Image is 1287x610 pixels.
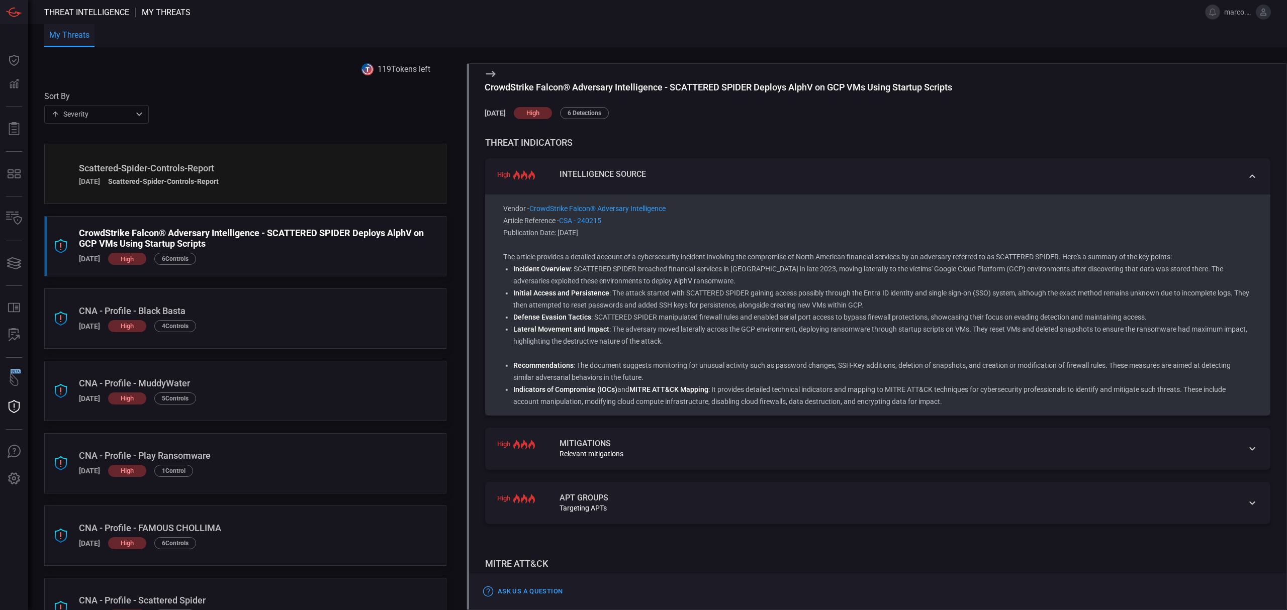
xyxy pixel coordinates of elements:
[154,537,196,549] div: 6 Control s
[529,205,666,213] a: CrowdStrike Falcon® Adversary Intelligence
[79,467,100,475] div: [DATE]
[2,207,26,231] button: Inventory
[79,378,317,388] div: CNA - Profile - MuddyWater
[560,450,1234,458] div: Relevant mitigations
[485,109,506,117] h5: [DATE]
[514,107,552,119] div: high
[108,177,219,185] h5: Scattered-Spider-Controls-Report
[378,64,430,74] span: 119 Tokens left
[503,251,1262,263] p: The article provides a detailed account of a cybersecurity incident involving the compromise of N...
[485,482,1270,524] div: highapt groupsTargeting APTs
[485,428,1270,470] div: highMitigationsRelevant mitigations
[2,368,26,392] button: Wingman
[154,320,196,332] div: 4 Control s
[2,117,26,141] button: Reports
[79,450,324,461] div: CNA - Profile - Play Ransomware
[142,8,191,17] span: My Threats
[560,504,1234,512] div: Targeting APTs
[485,560,1270,567] div: mitre att&ck
[79,539,100,547] div: [DATE]
[2,395,26,419] button: Threat Intelligence
[481,584,565,599] button: Ask Us a Question
[2,323,26,347] button: ALERT ANALYSIS
[79,228,438,249] div: CrowdStrike Falcon® Adversary Intelligence - SCATTERED SPIDER Deploys AlphV on GCP VMs Using Star...
[79,394,100,402] div: [DATE]
[108,253,146,265] div: high
[513,265,571,273] strong: Incident Overview
[2,72,26,96] button: Detections
[560,107,609,119] div: 6 Detections
[2,467,26,491] button: Preferences
[559,217,601,225] a: CSA - 240215
[79,163,328,173] div: Scattered-Spider-Controls-Report
[2,251,26,275] button: Cards
[79,322,100,330] div: [DATE]
[2,48,26,72] button: Dashboard
[513,383,1252,408] li: and : It provides detailed technical indicators and mapping to MITRE ATT&CK techniques for cybers...
[79,595,322,605] div: CNA - Profile - Scattered Spider
[154,392,196,404] div: 5 Control s
[513,287,1252,311] li: : The attack started with SCATTERED SPIDER gaining access possibly through the Entra ID identity ...
[2,440,26,464] button: Ask Us A Question
[503,202,1262,251] p: Vendor - Article Reference - Publication Date: [DATE]
[2,162,26,186] button: MITRE - Detection Posture
[513,385,617,393] strong: Indicators of Compromise (IOCs)
[2,296,26,320] button: Rule Catalog
[79,523,330,533] div: CNA - Profile - FAMOUS CHOLLIMA
[44,24,95,47] button: My Threats
[485,82,1286,92] div: CrowdStrike Falcon® Adversary Intelligence - SCATTERED SPIDER Deploys AlphV on GCP VMs Using Star...
[108,392,146,404] div: high
[513,361,574,369] strong: Recommendations
[513,263,1252,287] li: : SCATTERED SPIDER breached financial services in [GEOGRAPHIC_DATA] in late 2023, moving laterall...
[44,8,129,17] span: Threat Intelligence
[560,494,1234,502] div: apt groups
[497,172,510,177] span: high
[497,442,510,447] span: high
[485,139,1270,146] div: Threat Indicators
[513,289,609,297] strong: Initial Access and Persistence
[108,465,146,477] div: high
[629,385,708,393] strong: MITRE ATT&CK Mapping
[154,253,196,265] div: 6 Control s
[108,537,146,549] div: high
[1224,8,1252,16] span: marco.[PERSON_NAME]
[513,313,591,321] strong: Defense Evasion Tactics
[513,323,1252,359] li: : The adversary moved laterally across the GCP environment, deploying ransomware through startup ...
[513,325,609,333] strong: Lateral Movement and Impact
[108,320,146,332] div: high
[560,440,1234,448] div: Mitigations
[79,255,100,263] div: [DATE]
[79,306,317,316] div: CNA - Profile - Black Basta
[44,91,149,101] label: Sort By
[485,158,1270,416] div: highIntelligence SourceVendor -CrowdStrike Falcon® Adversary IntelligenceArticle Reference -CSA -...
[79,177,100,185] div: [DATE]
[497,496,510,501] span: high
[513,359,1252,383] li: : The document suggests monitoring for unusual activity such as password changes, SSH-Key additio...
[560,170,1234,178] div: Intelligence Source
[51,109,133,119] div: Severity
[513,311,1252,323] li: : SCATTERED SPIDER manipulated firewall rules and enabled serial port access to bypass firewall p...
[154,465,193,477] div: 1 Control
